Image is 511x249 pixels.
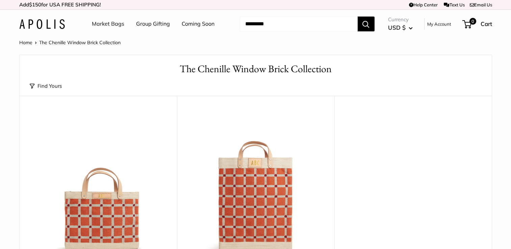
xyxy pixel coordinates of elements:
a: Group Gifting [136,19,170,29]
a: Help Center [409,2,438,7]
button: Find Yours [30,81,62,91]
a: Email Us [470,2,492,7]
button: Search [358,17,375,31]
input: Search... [240,17,358,31]
span: The Chenille Window Brick Collection [39,39,121,46]
a: Coming Soon [182,19,214,29]
span: 0 [469,18,476,25]
a: 0 Cart [463,19,492,29]
a: Market Bags [92,19,124,29]
nav: Breadcrumb [19,38,121,47]
h1: The Chenille Window Brick Collection [30,62,482,76]
span: Cart [481,20,492,27]
a: Text Us [444,2,464,7]
span: USD $ [388,24,406,31]
span: Currency [388,15,413,24]
a: Home [19,39,32,46]
img: Apolis [19,19,65,29]
span: $150 [29,1,41,8]
a: My Account [427,20,451,28]
button: USD $ [388,22,413,33]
